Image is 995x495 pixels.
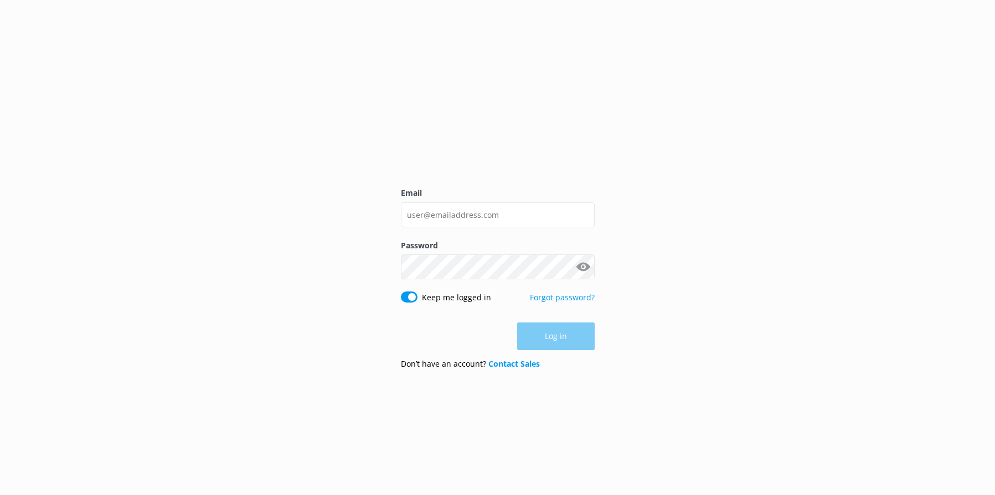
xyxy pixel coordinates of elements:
label: Keep me logged in [422,291,491,304]
a: Forgot password? [530,292,595,303]
p: Don’t have an account? [401,358,540,370]
label: Password [401,239,595,252]
button: Show password [573,256,595,278]
a: Contact Sales [488,358,540,369]
label: Email [401,187,595,199]
input: user@emailaddress.com [401,202,595,227]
